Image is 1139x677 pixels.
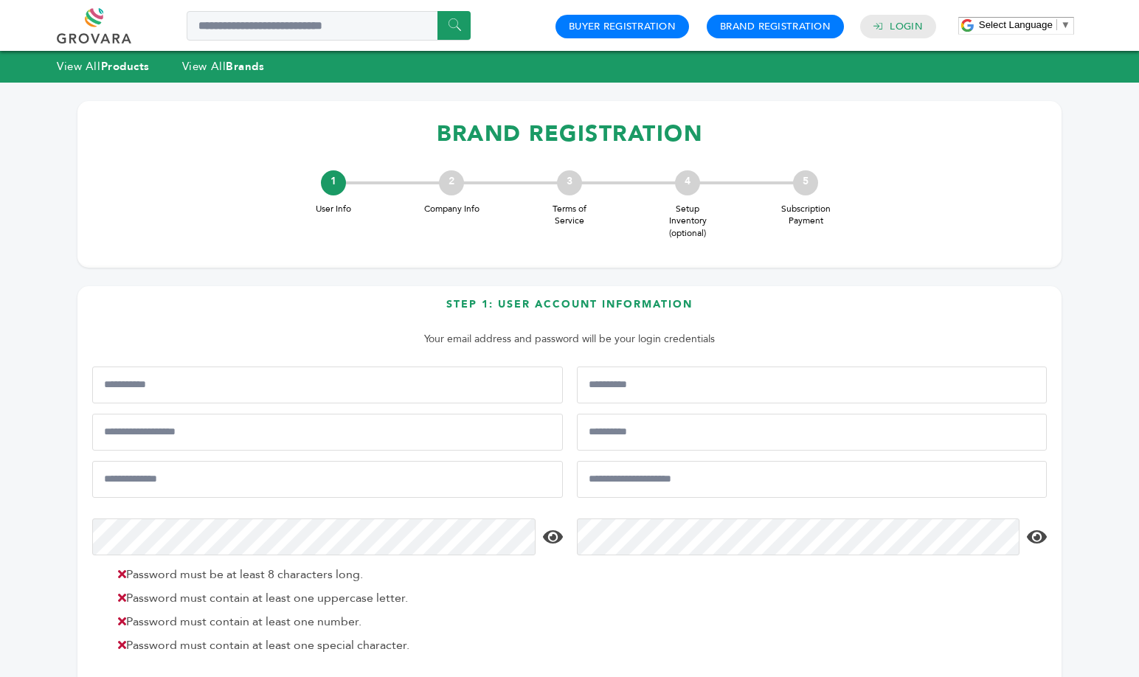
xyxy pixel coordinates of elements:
strong: Products [101,59,150,74]
input: Confirm Password* [577,518,1020,555]
strong: Brands [226,59,264,74]
div: 5 [793,170,818,195]
input: Email Address* [92,461,563,498]
input: Last Name* [577,367,1048,403]
div: 4 [675,170,700,195]
li: Password must contain at least one special character. [111,636,559,654]
input: Password* [92,518,536,555]
input: First Name* [92,367,563,403]
a: View AllProducts [57,59,150,74]
span: Setup Inventory (optional) [658,203,717,240]
span: Terms of Service [540,203,599,228]
span: ​ [1056,19,1057,30]
a: Login [890,20,922,33]
span: Company Info [422,203,481,215]
li: Password must be at least 8 characters long. [111,566,559,583]
a: Select Language​ [979,19,1070,30]
h1: BRAND REGISTRATION [92,112,1047,156]
input: Job Title* [577,414,1048,451]
a: Buyer Registration [569,20,676,33]
input: Mobile Phone Number [92,414,563,451]
p: Your email address and password will be your login credentials [100,330,1039,348]
li: Password must contain at least one number. [111,613,559,631]
h3: Step 1: User Account Information [92,297,1047,323]
span: User Info [304,203,363,215]
a: View AllBrands [182,59,265,74]
div: 3 [557,170,582,195]
span: ▼ [1061,19,1070,30]
div: 2 [439,170,464,195]
input: Search a product or brand... [187,11,471,41]
li: Password must contain at least one uppercase letter. [111,589,559,607]
input: Confirm Email Address* [577,461,1048,498]
div: 1 [321,170,346,195]
span: Select Language [979,19,1053,30]
a: Brand Registration [720,20,831,33]
span: Subscription Payment [776,203,835,228]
